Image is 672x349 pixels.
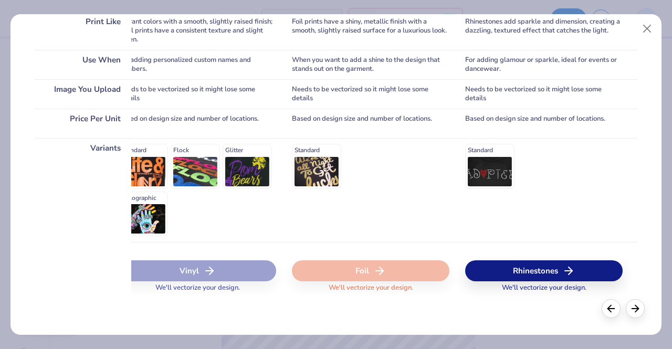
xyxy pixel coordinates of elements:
div: Needs to be vectorized so it might lose some details [119,79,276,109]
div: Price Per Unit [34,109,131,138]
div: Based on design size and number of locations. [465,109,623,138]
div: Foil prints have a shiny, metallic finish with a smooth, slightly raised surface for a luxurious ... [292,12,449,50]
div: When you want to add a shine to the design that stands out on the garment. [292,50,449,79]
div: Foil [292,260,449,281]
div: Variants [34,138,131,242]
div: Needs to be vectorized so it might lose some details [465,79,623,109]
div: For adding personalized custom names and numbers. [119,50,276,79]
span: We'll vectorize your design. [498,283,591,299]
div: Rhinestones [465,260,623,281]
div: Based on design size and number of locations. [292,109,449,138]
div: Print Like [34,12,131,50]
div: Use When [34,50,131,79]
div: For adding glamour or sparkle, ideal for events or dancewear. [465,50,623,79]
span: We'll vectorize your design. [324,283,417,299]
div: Based on design size and number of locations. [119,109,276,138]
div: Vibrant colors with a smooth, slightly raised finish; vinyl prints have a consistent texture and ... [119,12,276,50]
div: Rhinestones add sparkle and dimension, creating a dazzling, textured effect that catches the light. [465,12,623,50]
span: We'll vectorize your design. [151,283,244,299]
div: Vinyl [119,260,276,281]
div: Needs to be vectorized so it might lose some details [292,79,449,109]
button: Close [637,19,657,39]
div: Image You Upload [34,79,131,109]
